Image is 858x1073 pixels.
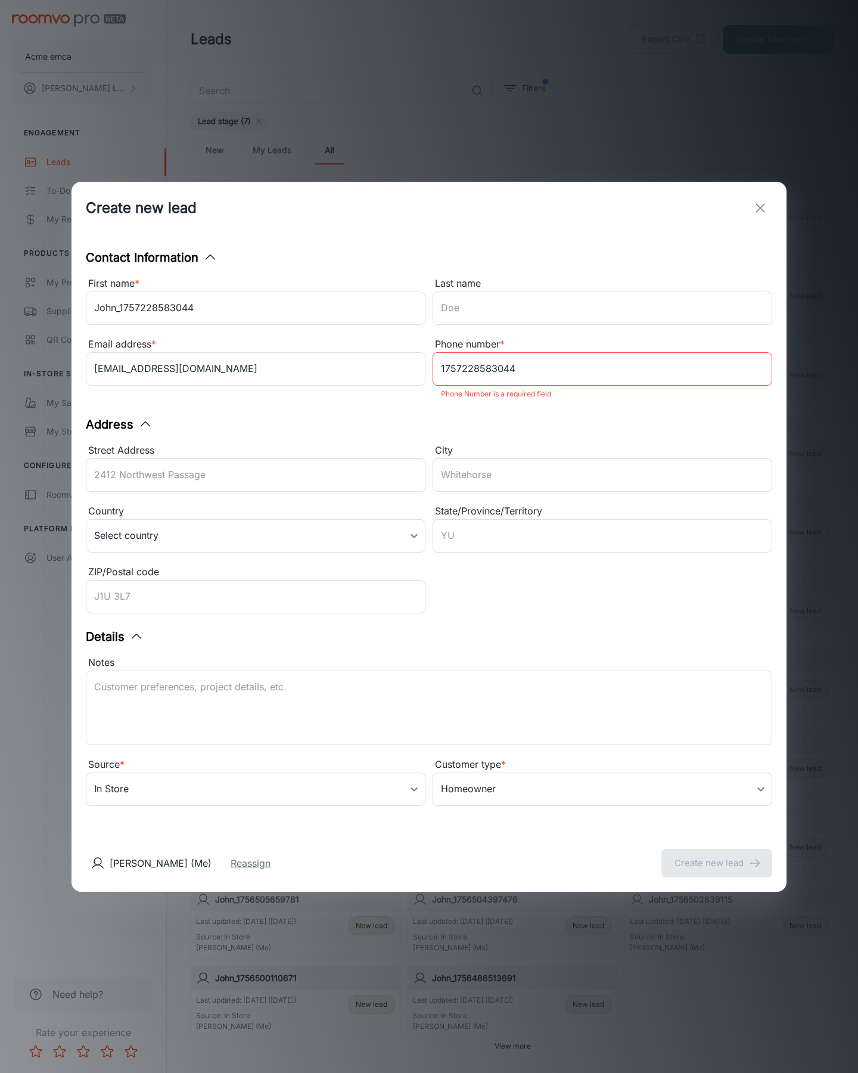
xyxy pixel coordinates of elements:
div: Homeowner [433,773,772,806]
div: City [433,443,772,458]
p: [PERSON_NAME] (Me) [110,856,212,870]
p: Phone Number is a required field [441,387,764,401]
input: myname@example.com [86,352,425,386]
h1: Create new lead [86,197,197,219]
div: Select country [86,519,425,553]
div: Source [86,757,425,773]
input: +1 439-123-4567 [433,352,772,386]
input: John [86,291,425,325]
button: Contact Information [86,249,217,266]
button: Details [86,628,144,646]
div: First name [86,276,425,291]
div: Notes [86,655,772,671]
input: YU [433,519,772,553]
div: Customer type [433,757,772,773]
button: Reassign [231,856,271,870]
input: Whitehorse [433,458,772,492]
div: State/Province/Territory [433,504,772,519]
input: 2412 Northwest Passage [86,458,425,492]
div: In Store [86,773,425,806]
button: exit [748,196,772,220]
input: Doe [433,291,772,325]
input: J1U 3L7 [86,580,425,613]
div: Street Address [86,443,425,458]
div: Email address [86,337,425,352]
div: Phone number [433,337,772,352]
div: Last name [433,276,772,291]
div: Country [86,504,425,519]
div: ZIP/Postal code [86,565,425,580]
button: Address [86,415,153,433]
